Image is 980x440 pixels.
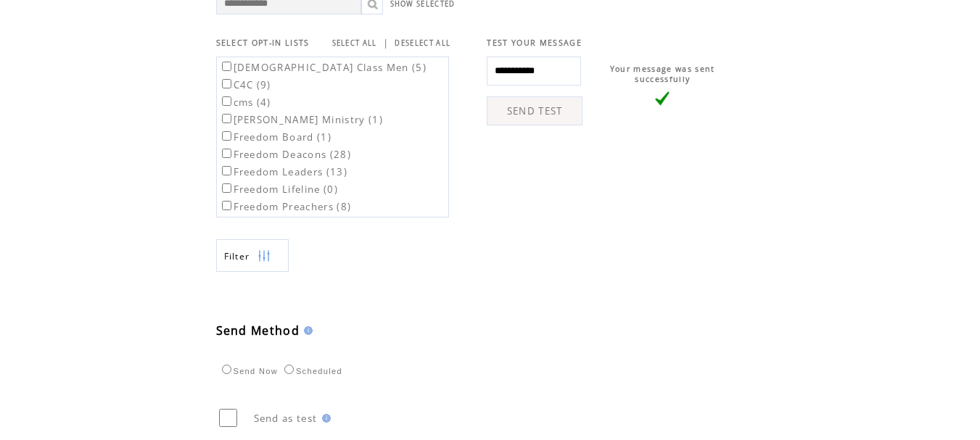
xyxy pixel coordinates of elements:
a: SEND TEST [487,96,582,125]
input: Freedom Preachers (8) [222,201,231,210]
label: cms (4) [219,96,271,109]
img: help.gif [318,414,331,423]
label: Scheduled [281,367,342,375]
span: Your message was sent successfully [610,64,715,84]
input: Send Now [222,365,231,374]
input: Freedom Deacons (28) [222,149,231,158]
label: Freedom Preachers (8) [219,200,352,213]
label: Freedom Leaders (13) [219,165,348,178]
img: help.gif [300,326,313,335]
input: cms (4) [222,96,231,106]
span: Show filters [224,250,250,262]
input: Freedom Board (1) [222,131,231,141]
label: [DEMOGRAPHIC_DATA] Class Men (5) [219,61,427,74]
span: Send Method [216,323,300,339]
label: Freedom Board (1) [219,130,332,144]
img: filters.png [258,240,271,273]
span: Send as test [254,412,318,425]
input: Scheduled [284,365,294,374]
a: DESELECT ALL [395,38,450,48]
label: Freedom Deacons (28) [219,148,352,161]
input: Freedom Lifeline (0) [222,183,231,193]
label: Send Now [218,367,278,375]
img: vLarge.png [655,91,670,106]
input: C4C (9) [222,79,231,88]
span: TEST YOUR MESSAGE [487,38,582,48]
input: [PERSON_NAME] Ministry (1) [222,114,231,123]
input: [DEMOGRAPHIC_DATA] Class Men (5) [222,62,231,71]
a: Filter [216,239,289,272]
span: SELECT OPT-IN LISTS [216,38,310,48]
a: SELECT ALL [332,38,377,48]
label: Freedom Lifeline (0) [219,183,339,196]
label: C4C (9) [219,78,271,91]
input: Freedom Leaders (13) [222,166,231,175]
label: [PERSON_NAME] Ministry (1) [219,113,384,126]
span: | [383,36,389,49]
